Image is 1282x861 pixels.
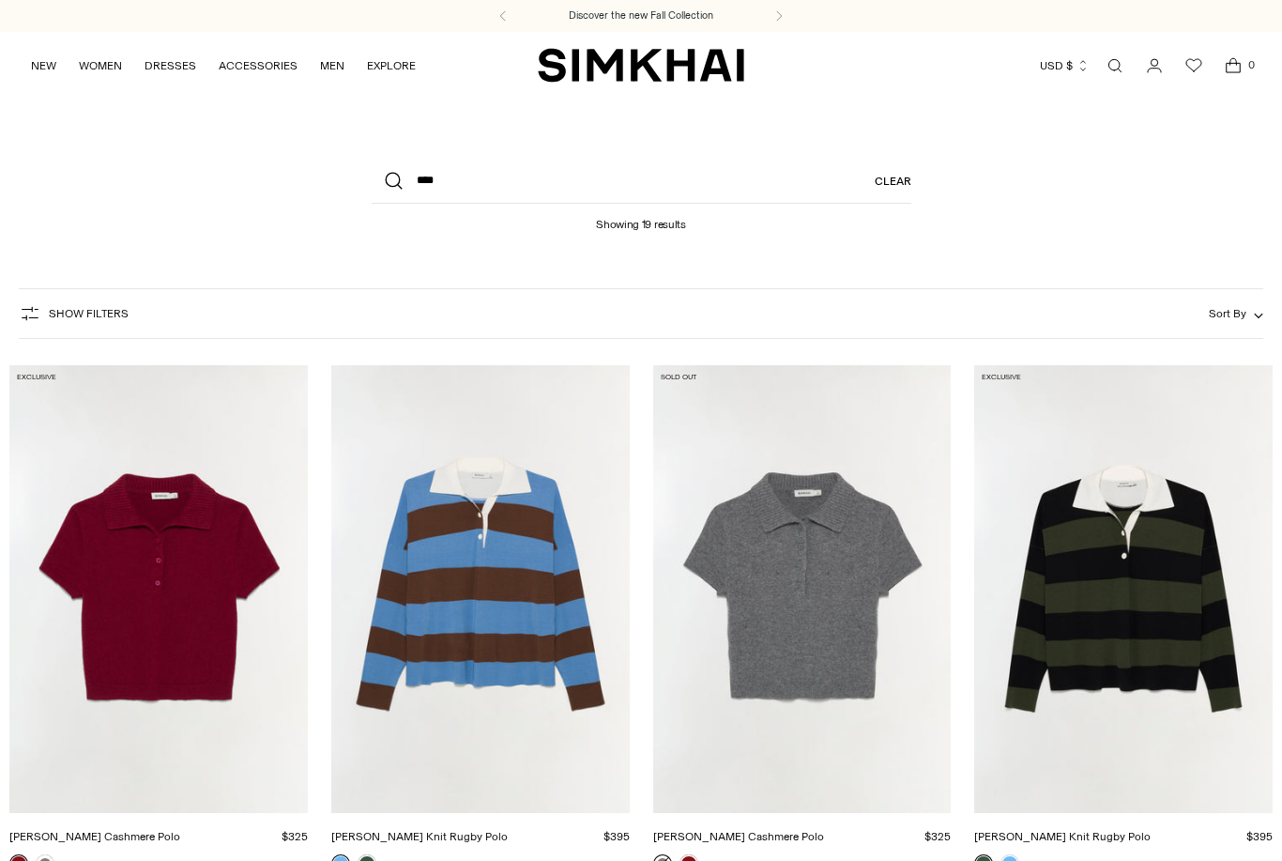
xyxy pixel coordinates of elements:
[331,830,508,843] a: [PERSON_NAME] Knit Rugby Polo
[9,830,180,843] a: [PERSON_NAME] Cashmere Polo
[145,45,196,86] a: DRESSES
[875,159,911,204] a: Clear
[320,45,344,86] a: MEN
[653,830,824,843] a: [PERSON_NAME] Cashmere Polo
[1040,45,1090,86] button: USD $
[1175,47,1213,85] a: Wishlist
[49,307,129,320] span: Show Filters
[1243,56,1259,73] span: 0
[538,47,744,84] a: SIMKHAI
[1096,47,1134,85] a: Open search modal
[79,45,122,86] a: WOMEN
[219,45,298,86] a: ACCESSORIES
[974,830,1151,843] a: [PERSON_NAME] Knit Rugby Polo
[1209,307,1246,320] span: Sort By
[596,204,686,231] h1: Showing 19 results
[372,159,417,204] button: Search
[1136,47,1173,85] a: Go to the account page
[1209,303,1263,324] button: Sort By
[367,45,416,86] a: EXPLORE
[31,45,56,86] a: NEW
[1214,47,1252,85] a: Open cart modal
[19,299,129,329] button: Show Filters
[569,8,713,23] a: Discover the new Fall Collection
